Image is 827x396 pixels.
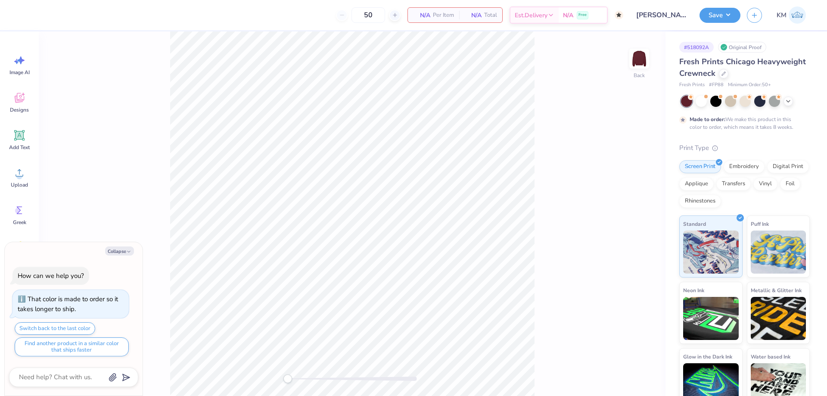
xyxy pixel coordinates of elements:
img: Neon Ink [683,297,739,340]
span: Standard [683,219,706,228]
span: Neon Ink [683,286,704,295]
div: Rhinestones [679,195,721,208]
button: Switch back to the last color [15,322,95,335]
button: Save [700,8,740,23]
img: Standard [683,231,739,274]
img: Puff Ink [751,231,806,274]
span: Image AI [9,69,30,76]
img: Metallic & Glitter Ink [751,297,806,340]
img: Karl Michael Narciza [789,6,806,24]
div: Embroidery [724,160,765,173]
span: KM [777,10,787,20]
div: Foil [780,178,800,190]
button: Find another product in a similar color that ships faster [15,337,129,356]
span: Metallic & Glitter Ink [751,286,802,295]
span: # FP88 [709,81,724,89]
span: Free [578,12,587,18]
span: N/A [413,11,430,20]
span: Designs [10,106,29,113]
div: Screen Print [679,160,721,173]
div: Vinyl [753,178,777,190]
div: Original Proof [718,42,766,53]
div: Accessibility label [283,374,292,383]
span: Upload [11,181,28,188]
div: We make this product in this color to order, which means it takes 8 weeks. [690,115,796,131]
div: # 518092A [679,42,714,53]
span: N/A [464,11,482,20]
button: Collapse [105,246,134,256]
div: Print Type [679,143,810,153]
div: Applique [679,178,714,190]
span: Total [484,11,497,20]
span: Water based Ink [751,352,790,361]
span: Est. Delivery [515,11,547,20]
div: Digital Print [767,160,809,173]
span: Puff Ink [751,219,769,228]
span: Greek [13,219,26,226]
span: N/A [563,11,573,20]
div: How can we help you? [18,271,84,280]
div: That color is made to order so it takes longer to ship. [18,295,118,313]
input: Untitled Design [630,6,693,24]
span: Per Item [433,11,454,20]
div: Transfers [716,178,751,190]
span: Fresh Prints Chicago Heavyweight Crewneck [679,56,806,78]
span: Minimum Order: 50 + [728,81,771,89]
span: Add Text [9,144,30,151]
a: KM [773,6,810,24]
img: Back [631,50,648,67]
input: – – [351,7,385,23]
strong: Made to order: [690,116,725,123]
span: Glow in the Dark Ink [683,352,732,361]
span: Fresh Prints [679,81,705,89]
div: Back [634,72,645,79]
